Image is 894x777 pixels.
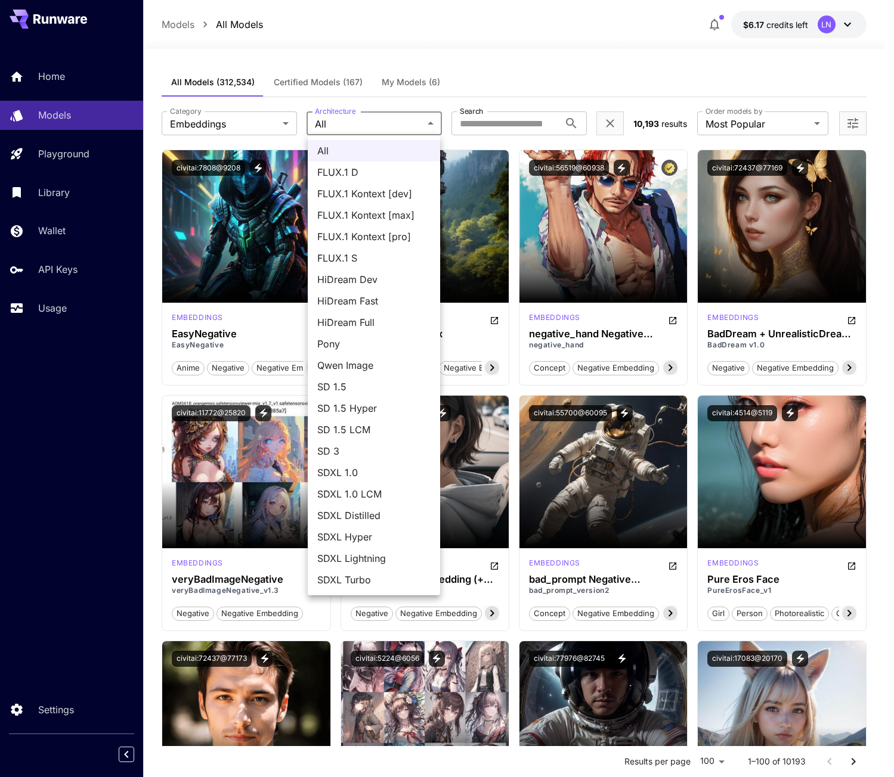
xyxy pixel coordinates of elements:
[317,208,431,222] span: FLUX.1 Kontext [max]
[317,487,431,501] span: SDXL 1.0 LCM
[317,358,431,372] span: Qwen Image
[317,144,431,158] span: All
[317,508,431,523] span: SDXL Distilled
[317,272,431,287] span: HiDream Dev
[317,315,431,330] span: HiDream Full
[317,401,431,415] span: SD 1.5 Hyper
[317,187,431,201] span: FLUX.1 Kontext [dev]
[317,251,431,265] span: FLUX.1 S
[317,380,431,394] span: SD 1.5
[317,573,431,587] span: SDXL Turbo
[317,294,431,308] span: HiDream Fast
[317,422,431,437] span: SD 1.5 LCM
[317,165,431,179] span: FLUX.1 D
[317,229,431,244] span: FLUX.1 Kontext [pro]
[317,337,431,351] span: Pony
[317,444,431,458] span: SD 3
[317,530,431,544] span: SDXL Hyper
[317,551,431,565] span: SDXL Lightning
[317,465,431,480] span: SDXL 1.0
